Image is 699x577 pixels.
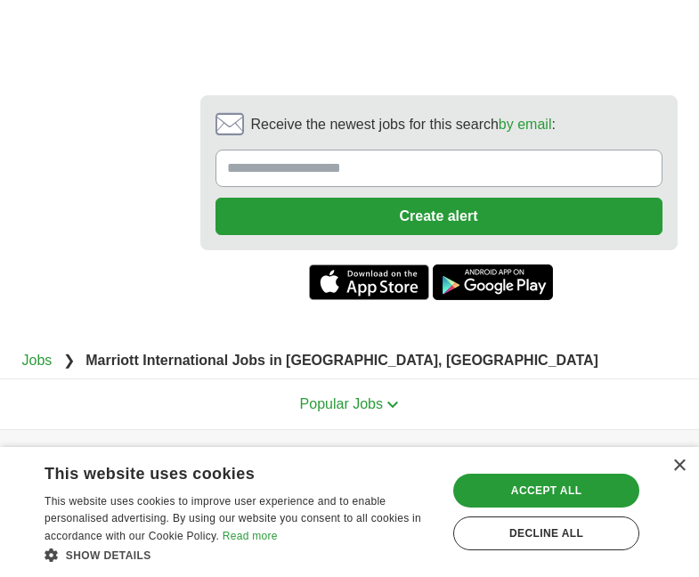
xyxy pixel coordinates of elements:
[453,474,639,508] div: Accept all
[309,264,429,300] a: Get the iPhone app
[215,198,662,235] button: Create alert
[499,117,552,132] a: by email
[514,430,678,480] h4: Country selection
[63,353,75,368] span: ❯
[45,495,421,543] span: This website uses cookies to improve user experience and to enable personalised advertising. By u...
[85,353,598,368] strong: Marriott International Jobs in [GEOGRAPHIC_DATA], [GEOGRAPHIC_DATA]
[386,401,399,409] img: toggle icon
[433,264,553,300] a: Get the Android app
[223,530,278,542] a: Read more, opens a new window
[453,516,639,550] div: Decline all
[22,353,53,368] a: Jobs
[45,546,435,564] div: Show details
[300,396,383,411] span: Popular Jobs
[66,549,151,562] span: Show details
[45,458,391,484] div: This website uses cookies
[251,114,556,135] span: Receive the newest jobs for this search :
[672,459,686,473] div: Close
